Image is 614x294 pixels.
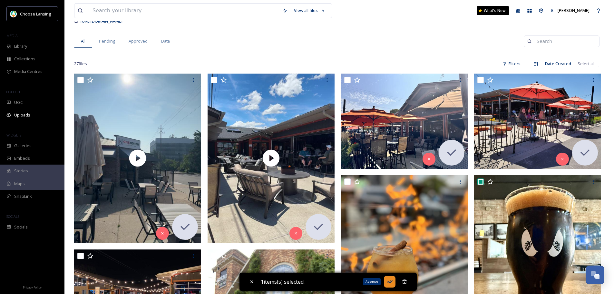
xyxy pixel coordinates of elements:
span: SnapLink [14,193,32,199]
span: Privacy Policy [23,285,42,289]
span: WIDGETS [6,133,21,137]
span: 27 file s [74,61,87,67]
div: Approve [363,278,381,285]
span: Uploads [14,112,30,118]
img: ext_1757714567.003342_ACorts@diningvc.com-20210513_145652.jpeg [474,74,601,169]
span: Embeds [14,155,30,161]
span: Socials [14,224,28,230]
span: Pending [99,38,115,44]
img: logo.jpeg [10,11,17,17]
span: Approved [129,38,148,44]
a: Privacy Policy [23,283,42,291]
span: All [81,38,85,44]
span: Media Centres [14,68,43,75]
a: What's New [477,6,509,15]
span: SOCIALS [6,214,19,219]
input: Search your library [89,4,279,18]
span: Stories [14,168,28,174]
img: thumbnail [208,74,335,243]
span: Choose Lansing [20,11,51,17]
button: Open Chat [586,266,604,284]
span: Maps [14,181,25,187]
span: UGC [14,99,23,106]
span: Library [14,43,27,49]
a: [PERSON_NAME] [547,4,593,17]
a: View all files [291,4,328,17]
span: COLLECT [6,89,20,94]
span: Select all [578,61,595,67]
div: Filters [500,57,524,70]
span: [PERSON_NAME] [558,7,590,13]
input: Search [533,35,596,48]
span: Galleries [14,143,32,149]
div: Date Created [542,57,574,70]
img: thumbnail [74,74,201,243]
span: MEDIA [6,33,18,38]
span: Collections [14,56,35,62]
span: 1 items(s) selected. [261,278,305,286]
img: ext_1757714567.691705_ACorts@diningvc.com-IMG_2835.jpeg [341,74,468,169]
span: Data [161,38,170,44]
